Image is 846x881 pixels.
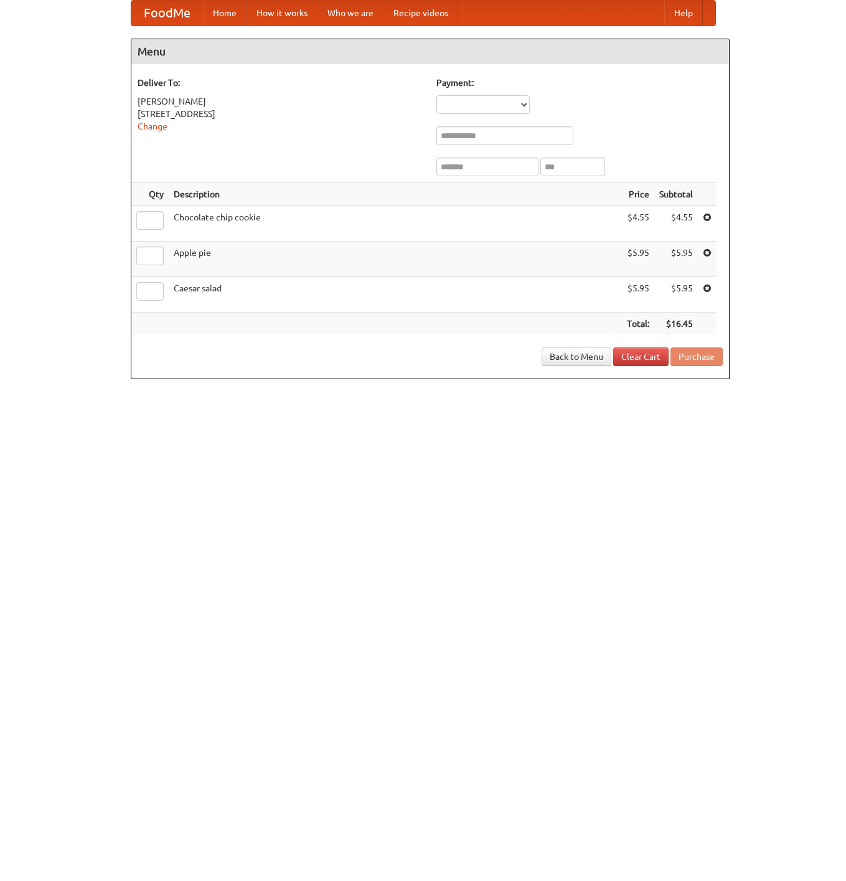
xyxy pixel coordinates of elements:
[542,347,611,366] a: Back to Menu
[654,206,698,242] td: $4.55
[654,183,698,206] th: Subtotal
[622,183,654,206] th: Price
[138,77,424,89] h5: Deliver To:
[654,242,698,277] td: $5.95
[654,313,698,336] th: $16.45
[138,95,424,108] div: [PERSON_NAME]
[169,242,622,277] td: Apple pie
[622,206,654,242] td: $4.55
[613,347,669,366] a: Clear Cart
[131,1,203,26] a: FoodMe
[169,206,622,242] td: Chocolate chip cookie
[203,1,247,26] a: Home
[622,313,654,336] th: Total:
[138,108,424,120] div: [STREET_ADDRESS]
[670,347,723,366] button: Purchase
[131,39,729,64] h4: Menu
[664,1,703,26] a: Help
[654,277,698,313] td: $5.95
[436,77,723,89] h5: Payment:
[317,1,383,26] a: Who we are
[247,1,317,26] a: How it works
[131,183,169,206] th: Qty
[138,121,167,131] a: Change
[622,277,654,313] td: $5.95
[622,242,654,277] td: $5.95
[169,183,622,206] th: Description
[169,277,622,313] td: Caesar salad
[383,1,458,26] a: Recipe videos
